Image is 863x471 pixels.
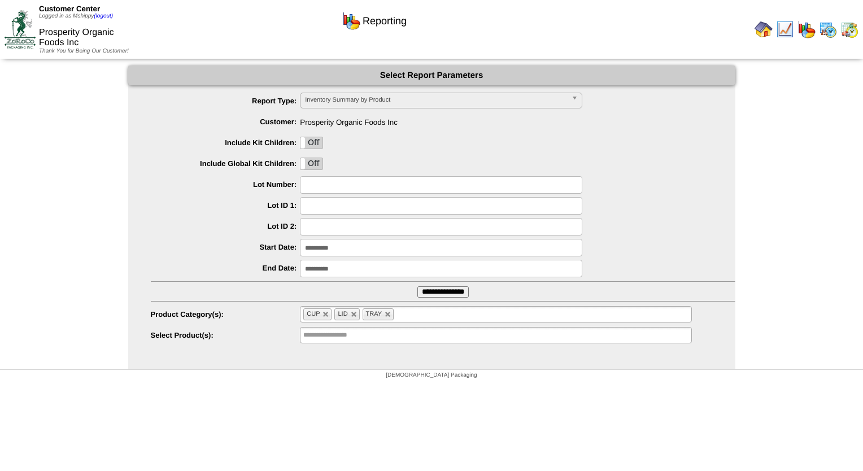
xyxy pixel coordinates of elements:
span: Prosperity Organic Foods Inc [151,114,735,127]
span: TRAY [366,311,382,317]
label: Lot Number: [151,180,300,189]
label: Select Product(s): [151,331,300,339]
div: Select Report Parameters [128,66,735,85]
label: Lot ID 2: [151,222,300,230]
img: line_graph.gif [776,20,794,38]
span: Reporting [363,15,407,27]
span: CUP [307,311,320,317]
span: Logged in as Mshippy [39,13,113,19]
label: Include Kit Children: [151,138,300,147]
span: [DEMOGRAPHIC_DATA] Packaging [386,372,477,378]
img: ZoRoCo_Logo(Green%26Foil)%20jpg.webp [5,10,36,48]
label: Off [300,137,322,149]
span: Customer Center [39,5,100,13]
label: Customer: [151,117,300,126]
img: graph.gif [342,12,360,30]
span: Thank You for Being Our Customer! [39,48,129,54]
span: LID [338,311,347,317]
label: Include Global Kit Children: [151,159,300,168]
label: End Date: [151,264,300,272]
img: calendarinout.gif [840,20,858,38]
span: Inventory Summary by Product [305,93,567,107]
img: graph.gif [797,20,816,38]
div: OnOff [300,137,323,149]
label: Lot ID 1: [151,201,300,210]
img: calendarprod.gif [819,20,837,38]
img: home.gif [755,20,773,38]
label: Product Category(s): [151,310,300,319]
a: (logout) [94,13,113,19]
label: Report Type: [151,97,300,105]
div: OnOff [300,158,323,170]
label: Start Date: [151,243,300,251]
label: Off [300,158,322,169]
span: Prosperity Organic Foods Inc [39,28,114,47]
